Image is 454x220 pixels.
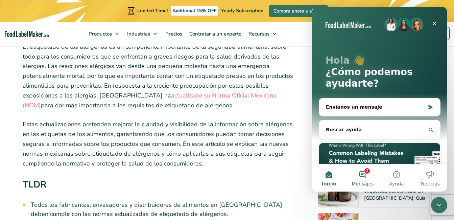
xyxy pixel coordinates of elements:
span: Inicio [10,175,24,179]
img: [Free Webinar] What's wrong with this Label? [7,136,128,184]
button: Noticias [101,158,135,185]
span: Recursos [246,30,270,37]
a: Compre ahora y ahorre [269,5,328,17]
a: Recursos [245,22,280,46]
li: Todos los fabricantes, envasadores y distribuidores de alimentos en [GEOGRAPHIC_DATA] deben cumpl... [31,200,296,219]
span: Precios [163,30,183,37]
iframe: Intercom live chat [431,197,447,213]
span: Additional 15% OFF [171,6,218,16]
span: Limited Time! [137,7,168,14]
span: Industrias [125,30,151,37]
span: Productos [87,30,113,37]
a: Productos [85,22,122,46]
a: Contratar a un experto [186,22,243,46]
span: Ayuda [77,175,92,179]
span: Mensajes [40,175,62,179]
button: Mensajes [34,158,68,185]
a: actualizado su Norma Oficial Mexicana (NOM) [23,91,277,109]
span: Yearly Subscription [221,7,263,14]
span: Noticias [109,175,128,179]
p: Estas actualizaciones pretenden mejorar la claridad y visibilidad de la información sobre alérgen... [23,119,296,168]
a: Industrias [124,22,160,46]
span: Contratar a un experto [187,30,242,37]
a: Precios [162,22,184,46]
p: El etiquetado de los alérgenos es un componente importante de la seguridad alimentaria, sobre tod... [23,42,296,110]
div: Cerrar [116,11,128,23]
strong: TLDR [23,178,46,191]
iframe: Intercom live chat [312,7,447,192]
button: Ayuda [68,158,101,185]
